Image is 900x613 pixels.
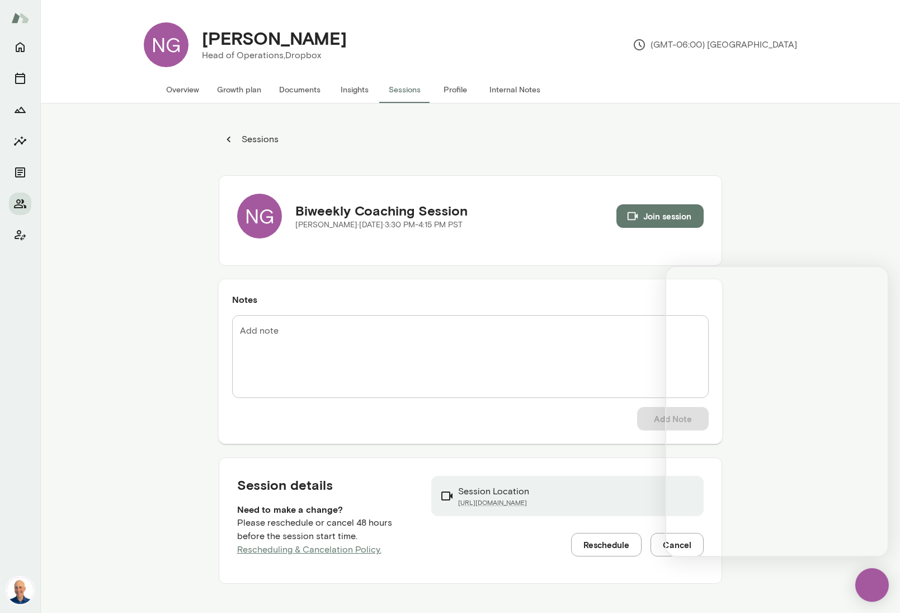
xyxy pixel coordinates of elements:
button: Documents [9,161,31,184]
h6: Notes [232,293,709,306]
img: Mark Lazen [7,577,34,604]
h5: Session details [237,476,414,494]
button: Members [9,193,31,215]
button: Sessions [380,76,430,103]
h6: Need to make a change? [237,503,414,516]
div: NG [144,22,189,67]
p: (GMT-06:00) [GEOGRAPHIC_DATA] [633,38,797,52]
h5: Biweekly Coaching Session [295,202,468,219]
p: Sessions [239,133,279,146]
button: Sessions [9,67,31,90]
div: NG [237,194,282,238]
button: Reschedule [571,533,642,556]
button: Sessions [219,128,285,151]
button: Client app [9,224,31,246]
button: Profile [430,76,480,103]
h4: [PERSON_NAME] [202,27,347,49]
button: Internal Notes [480,76,549,103]
button: Growth Plan [9,99,31,121]
button: Insights [9,130,31,152]
img: Mento [11,7,29,29]
p: [PERSON_NAME] · [DATE] · 3:30 PM-4:15 PM PST [295,219,468,231]
p: Head of Operations, Dropbox [202,49,347,62]
button: Home [9,36,31,58]
p: Session Location [458,485,529,498]
button: Documents [270,76,329,103]
button: Insights [329,76,380,103]
p: Please reschedule or cancel 48 hours before the session start time. [237,516,414,556]
button: Overview [157,76,208,103]
button: Join session [616,204,704,228]
a: Rescheduling & Cancelation Policy. [237,544,381,555]
button: Growth plan [208,76,270,103]
a: [URL][DOMAIN_NAME] [458,498,529,507]
button: Cancel [651,533,704,556]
